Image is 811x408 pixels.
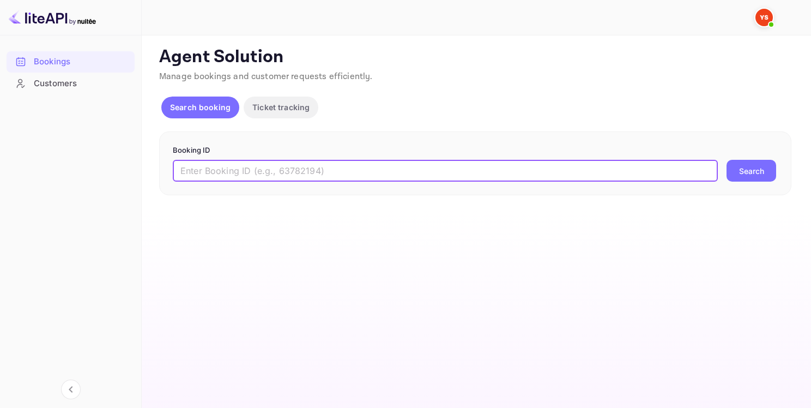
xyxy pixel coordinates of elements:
p: Booking ID [173,145,778,156]
a: Customers [7,73,135,93]
img: LiteAPI logo [9,9,96,26]
button: Search [727,160,776,182]
input: Enter Booking ID (e.g., 63782194) [173,160,718,182]
a: Bookings [7,51,135,71]
div: Customers [7,73,135,94]
button: Collapse navigation [61,380,81,399]
img: Yandex Support [755,9,773,26]
p: Agent Solution [159,46,791,68]
div: Bookings [34,56,129,68]
div: Bookings [7,51,135,73]
div: Customers [34,77,129,90]
p: Search booking [170,101,231,113]
p: Ticket tracking [252,101,310,113]
span: Manage bookings and customer requests efficiently. [159,71,373,82]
